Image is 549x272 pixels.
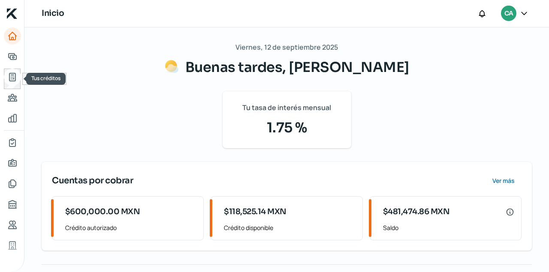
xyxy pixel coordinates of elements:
[4,175,21,192] a: Documentos
[233,117,341,138] span: 1.75 %
[4,69,21,86] a: Tus créditos
[65,222,196,233] span: Crédito autorizado
[42,7,64,20] h1: Inicio
[224,222,355,233] span: Crédito disponible
[4,155,21,172] a: Información general
[4,237,21,254] a: Industria
[485,172,522,189] button: Ver más
[31,75,60,82] span: Tus créditos
[185,59,409,76] span: Buenas tardes, [PERSON_NAME]
[4,89,21,106] a: Pago a proveedores
[165,60,178,73] img: Saludos
[235,41,338,54] span: Viernes, 12 de septiembre 2025
[4,110,21,127] a: Mis finanzas
[242,102,331,114] span: Tu tasa de interés mensual
[4,27,21,45] a: Inicio
[383,222,514,233] span: Saldo
[504,9,513,19] span: CA
[492,178,515,184] span: Ver más
[4,134,21,151] a: Mi contrato
[383,206,450,218] span: $481,474.86 MXN
[4,216,21,233] a: Referencias
[4,48,21,65] a: Adelantar facturas
[4,196,21,213] a: Buró de crédito
[52,174,133,187] span: Cuentas por cobrar
[224,206,287,218] span: $118,525.14 MXN
[65,206,140,218] span: $600,000.00 MXN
